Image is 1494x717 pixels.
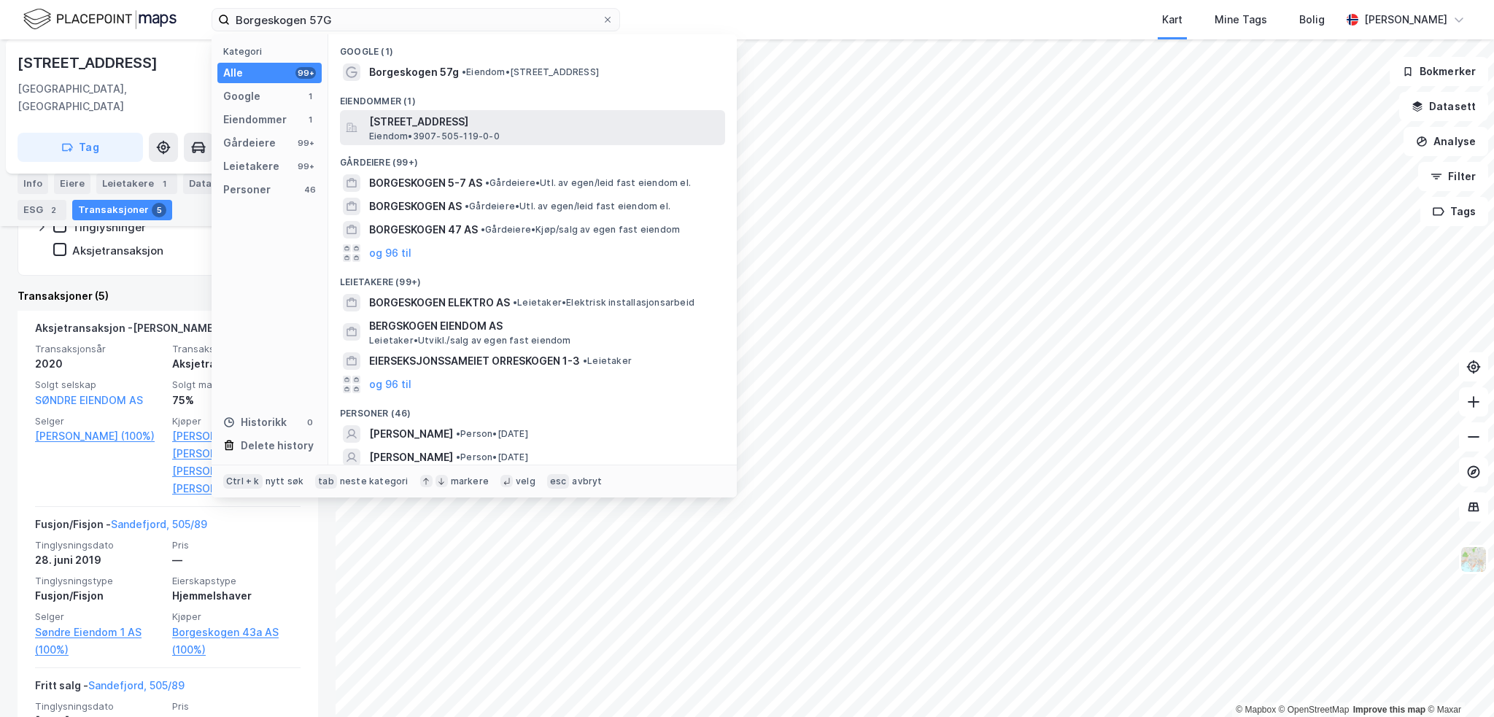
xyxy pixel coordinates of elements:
[1390,57,1488,86] button: Bokmerker
[18,287,318,305] div: Transaksjoner (5)
[223,64,243,82] div: Alle
[18,80,222,115] div: [GEOGRAPHIC_DATA], [GEOGRAPHIC_DATA]
[328,145,737,171] div: Gårdeiere (99+)
[456,428,528,440] span: Person • [DATE]
[35,624,163,659] a: Søndre Eiendom 1 AS (100%)
[583,355,587,366] span: •
[72,244,163,257] div: Aksjetransaksjon
[172,355,301,373] div: Aksjetransaksjon
[328,84,737,110] div: Eiendommer (1)
[369,131,500,142] span: Eiendom • 3907-505-119-0-0
[96,174,177,194] div: Leietakere
[328,396,737,422] div: Personer (46)
[35,394,143,406] a: SØNDRE EIENDOM AS
[241,437,314,454] div: Delete history
[369,113,719,131] span: [STREET_ADDRESS]
[46,203,61,217] div: 2
[295,160,316,172] div: 99+
[1364,11,1447,28] div: [PERSON_NAME]
[304,416,316,428] div: 0
[35,343,163,355] span: Transaksjonsår
[369,294,510,311] span: BORGESKOGEN ELEKTRO AS
[340,476,409,487] div: neste kategori
[369,425,453,443] span: [PERSON_NAME]
[172,624,301,659] a: Borgeskogen 43a AS (100%)
[266,476,304,487] div: nytt søk
[1162,11,1183,28] div: Kart
[72,220,146,234] div: Tinglysninger
[462,66,466,77] span: •
[369,335,571,346] span: Leietaker • Utvikl./salg av egen fast eiendom
[485,177,691,189] span: Gårdeiere • Utl. av egen/leid fast eiendom el.
[172,480,301,497] a: [PERSON_NAME] (25%)
[172,343,301,355] span: Transaksjonstype
[516,476,535,487] div: velg
[35,415,163,427] span: Selger
[18,51,160,74] div: [STREET_ADDRESS]
[1353,705,1425,715] a: Improve this map
[35,516,207,539] div: Fusjon/Fisjon -
[369,63,459,81] span: Borgeskogen 57g
[304,184,316,195] div: 46
[35,355,163,373] div: 2020
[295,137,316,149] div: 99+
[369,317,719,335] span: BERGSKOGEN EIENDOM AS
[462,66,599,78] span: Eiendom • [STREET_ADDRESS]
[547,474,570,489] div: esc
[88,679,185,691] a: Sandefjord, 505/89
[223,46,322,57] div: Kategori
[172,462,301,480] a: [PERSON_NAME] (25%),
[72,200,172,220] div: Transaksjoner
[35,379,163,391] span: Solgt selskap
[465,201,469,212] span: •
[223,474,263,489] div: Ctrl + k
[35,575,163,587] span: Tinglysningstype
[223,88,260,105] div: Google
[304,114,316,125] div: 1
[172,611,301,623] span: Kjøper
[583,355,632,367] span: Leietaker
[18,174,48,194] div: Info
[369,198,462,215] span: BORGESKOGEN AS
[172,392,301,409] div: 75%
[1460,546,1487,573] img: Z
[18,133,143,162] button: Tag
[183,174,238,194] div: Datasett
[223,111,287,128] div: Eiendommer
[1404,127,1488,156] button: Analyse
[35,587,163,605] div: Fusjon/Fisjon
[315,474,337,489] div: tab
[172,379,301,391] span: Solgt matrikkelandel
[157,177,171,191] div: 1
[513,297,694,309] span: Leietaker • Elektrisk installasjonsarbeid
[1279,705,1350,715] a: OpenStreetMap
[1399,92,1488,121] button: Datasett
[369,449,453,466] span: [PERSON_NAME]
[35,539,163,551] span: Tinglysningsdato
[485,177,489,188] span: •
[1418,162,1488,191] button: Filter
[481,224,485,235] span: •
[369,221,478,239] span: BORGESKOGEN 47 AS
[572,476,602,487] div: avbryt
[35,319,244,343] div: Aksjetransaksjon - [PERSON_NAME] flere
[18,200,66,220] div: ESG
[172,587,301,605] div: Hjemmelshaver
[465,201,670,212] span: Gårdeiere • Utl. av egen/leid fast eiendom el.
[172,700,301,713] span: Pris
[35,611,163,623] span: Selger
[328,265,737,291] div: Leietakere (99+)
[1421,647,1494,717] div: Kontrollprogram for chat
[456,451,528,463] span: Person • [DATE]
[451,476,489,487] div: markere
[223,414,287,431] div: Historikk
[369,376,411,393] button: og 96 til
[35,427,163,445] a: [PERSON_NAME] (100%)
[304,90,316,102] div: 1
[369,244,411,262] button: og 96 til
[172,575,301,587] span: Eierskapstype
[230,9,602,31] input: Søk på adresse, matrikkel, gårdeiere, leietakere eller personer
[1420,197,1488,226] button: Tags
[152,203,166,217] div: 5
[1299,11,1325,28] div: Bolig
